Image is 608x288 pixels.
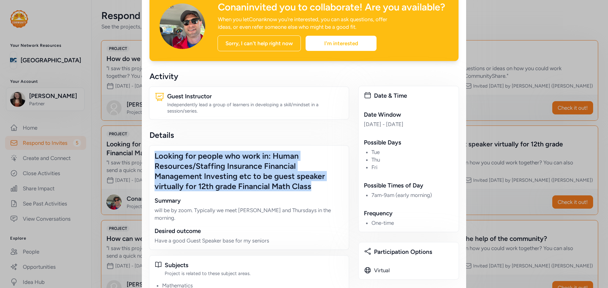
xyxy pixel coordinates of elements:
[218,15,400,31] div: When you let Conan know you're interested, you can ask questions, offer ideas, or even refer some...
[364,110,453,119] div: Date Window
[371,156,453,163] li: Thu
[155,206,344,222] p: will be by zoom. Typically we meet [PERSON_NAME] and Thursdays in the morning.
[364,120,453,128] div: [DATE] - [DATE]
[364,138,453,147] div: Possible Days
[155,237,344,244] p: Have a good Guest Speaker base for my seniors
[167,101,344,114] div: Independently lead a group of learners in developing a skill/mindset in a session/series.
[165,270,344,277] div: Project is related to these subject areas.
[374,248,453,256] div: Participation Options
[374,267,390,274] div: Virtual
[371,219,453,227] li: One-time
[306,36,377,51] div: I'm interested
[155,151,344,191] div: Looking for people who work in: Human Resources/Staffing Insurance Financial Management Investing...
[371,148,453,156] li: Tue
[165,261,344,270] div: Subjects
[364,209,453,218] div: Frequency
[371,191,453,199] li: 7am-9am (early morning)
[364,181,453,190] div: Possible Times of Day
[155,196,344,205] div: Summary
[149,71,349,81] div: Activity
[149,130,349,140] div: Details
[155,227,344,236] div: Desired outcome
[371,163,453,171] li: Fri
[167,92,344,101] div: Guest Instructor
[218,35,301,51] div: Sorry, I can't help right now
[218,2,448,13] div: Conan invited you to collaborate! Are you available?
[374,91,453,100] div: Date & Time
[160,3,205,49] img: Avatar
